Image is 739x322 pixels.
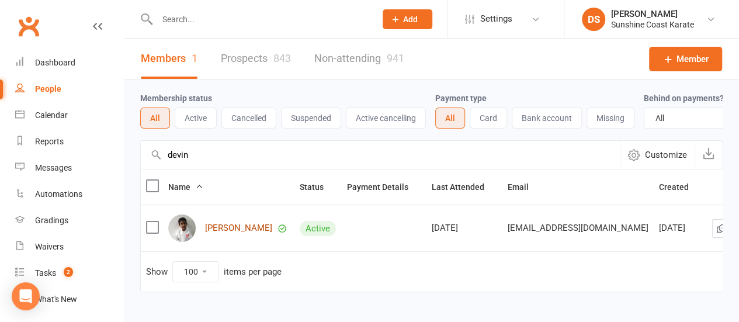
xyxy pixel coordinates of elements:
div: Reports [35,137,64,146]
button: Cancelled [221,108,276,129]
a: Non-attending941 [314,39,404,79]
a: Prospects843 [221,39,291,79]
button: Active cancelling [346,108,426,129]
a: Gradings [15,207,123,234]
div: [DATE] [659,223,702,233]
div: Open Intercom Messenger [12,282,40,310]
button: Bank account [512,108,582,129]
button: Last Attended [432,180,497,194]
div: Messages [35,163,72,172]
button: Status [300,180,336,194]
div: Tasks [35,268,56,278]
button: Missing [587,108,634,129]
div: Show [146,261,282,282]
div: People [35,84,61,94]
button: Card [470,108,507,129]
div: [DATE] [432,223,497,233]
a: Tasks 2 [15,260,123,286]
a: Waivers [15,234,123,260]
span: Settings [480,6,512,32]
span: Member [676,52,709,66]
button: All [140,108,170,129]
button: Customize [620,141,695,169]
button: Email [508,180,542,194]
input: Search... [154,11,368,27]
span: Add [403,15,418,24]
span: [EMAIL_ADDRESS][DOMAIN_NAME] [508,217,648,239]
span: Name [168,182,203,192]
label: Behind on payments? [644,94,724,103]
span: Payment Details [347,182,421,192]
label: Membership status [140,94,212,103]
a: Automations [15,181,123,207]
a: People [15,76,123,102]
label: Payment type [435,94,487,103]
div: items per page [224,267,282,277]
a: Calendar [15,102,123,129]
button: Active [175,108,217,129]
button: Name [168,180,203,194]
div: What's New [35,295,77,304]
button: All [435,108,465,129]
a: What's New [15,286,123,313]
span: Customize [645,148,687,162]
div: 941 [387,52,404,64]
div: Waivers [35,242,64,251]
a: Members1 [141,39,197,79]
div: Calendar [35,110,68,120]
span: Status [300,182,336,192]
div: Dashboard [35,58,75,67]
a: [PERSON_NAME] [205,223,272,233]
div: Gradings [35,216,68,225]
div: [PERSON_NAME] [611,9,694,19]
div: DS [582,8,605,31]
div: Automations [35,189,82,199]
div: 1 [192,52,197,64]
div: 843 [273,52,291,64]
a: Member [649,47,722,71]
span: Last Attended [432,182,497,192]
span: 2 [64,267,73,277]
a: Clubworx [14,12,43,41]
a: Dashboard [15,50,123,76]
div: Active [300,221,336,236]
a: Messages [15,155,123,181]
div: Sunshine Coast Karate [611,19,694,30]
input: Search by contact name [141,141,620,169]
button: Created [659,180,702,194]
button: Payment Details [347,180,421,194]
button: Add [383,9,432,29]
span: Email [508,182,542,192]
a: Reports [15,129,123,155]
button: Suspended [281,108,341,129]
span: Created [659,182,702,192]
